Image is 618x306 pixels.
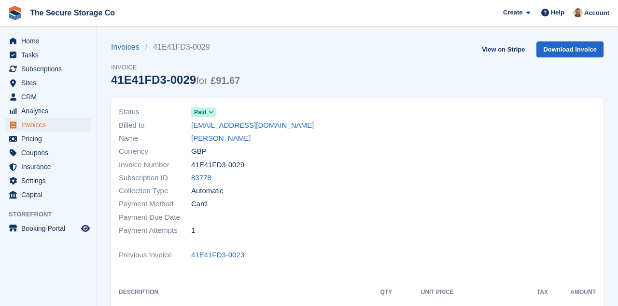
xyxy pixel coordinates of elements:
span: Name [119,133,191,144]
a: Invoices [111,41,145,53]
span: Payment Due Date [119,212,191,223]
span: Pricing [21,132,79,146]
a: menu [5,76,91,90]
img: stora-icon-8386f47178a22dfd0bd8f6a31ec36ba5ce8667c1dd55bd0f319d3a0aa187defe.svg [8,6,22,20]
span: Capital [21,188,79,201]
span: Account [584,8,609,18]
a: View on Stripe [478,41,529,57]
span: Coupons [21,146,79,160]
span: Insurance [21,160,79,173]
span: Create [503,8,522,17]
a: Preview store [80,223,91,234]
a: menu [5,132,91,146]
span: Previous Invoice [119,250,191,261]
th: Amount [548,285,596,300]
span: Sites [21,76,79,90]
span: Invoice [111,63,240,72]
a: menu [5,48,91,62]
span: Subscription ID [119,173,191,184]
a: menu [5,118,91,132]
span: Tasks [21,48,79,62]
a: menu [5,104,91,118]
a: 83778 [191,173,211,184]
span: Help [551,8,564,17]
div: 41E41FD3-0029 [111,73,240,86]
img: Oliver Gemmil [573,8,583,17]
span: Booking Portal [21,222,79,235]
span: Collection Type [119,186,191,197]
a: [EMAIL_ADDRESS][DOMAIN_NAME] [191,120,314,131]
a: menu [5,146,91,160]
span: Payment Attempts [119,225,191,236]
a: menu [5,34,91,48]
a: menu [5,222,91,235]
a: menu [5,160,91,173]
span: Billed to [119,120,191,131]
span: Storefront [9,210,96,219]
span: Settings [21,174,79,187]
span: Card [191,199,207,210]
span: Paid [194,108,206,117]
th: Tax [454,285,548,300]
span: 1 [191,225,195,236]
span: Payment Method [119,199,191,210]
span: Status [119,106,191,118]
a: 41E41FD3-0023 [191,250,244,261]
th: Unit Price [392,285,454,300]
span: Subscriptions [21,62,79,76]
a: Download Invoice [536,41,604,57]
span: CRM [21,90,79,104]
span: Automatic [191,186,224,197]
a: menu [5,174,91,187]
nav: breadcrumbs [111,41,240,53]
th: Description [119,285,370,300]
span: 41E41FD3-0029 [191,160,244,171]
th: QTY [370,285,392,300]
span: £91.67 [211,75,240,86]
span: for [196,75,207,86]
span: GBP [191,146,207,157]
span: Invoices [21,118,79,132]
a: menu [5,90,91,104]
a: [PERSON_NAME] [191,133,251,144]
a: menu [5,188,91,201]
span: Home [21,34,79,48]
span: Currency [119,146,191,157]
span: Analytics [21,104,79,118]
a: Paid [191,106,216,118]
a: menu [5,62,91,76]
span: Invoice Number [119,160,191,171]
a: The Secure Storage Co [26,5,119,21]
